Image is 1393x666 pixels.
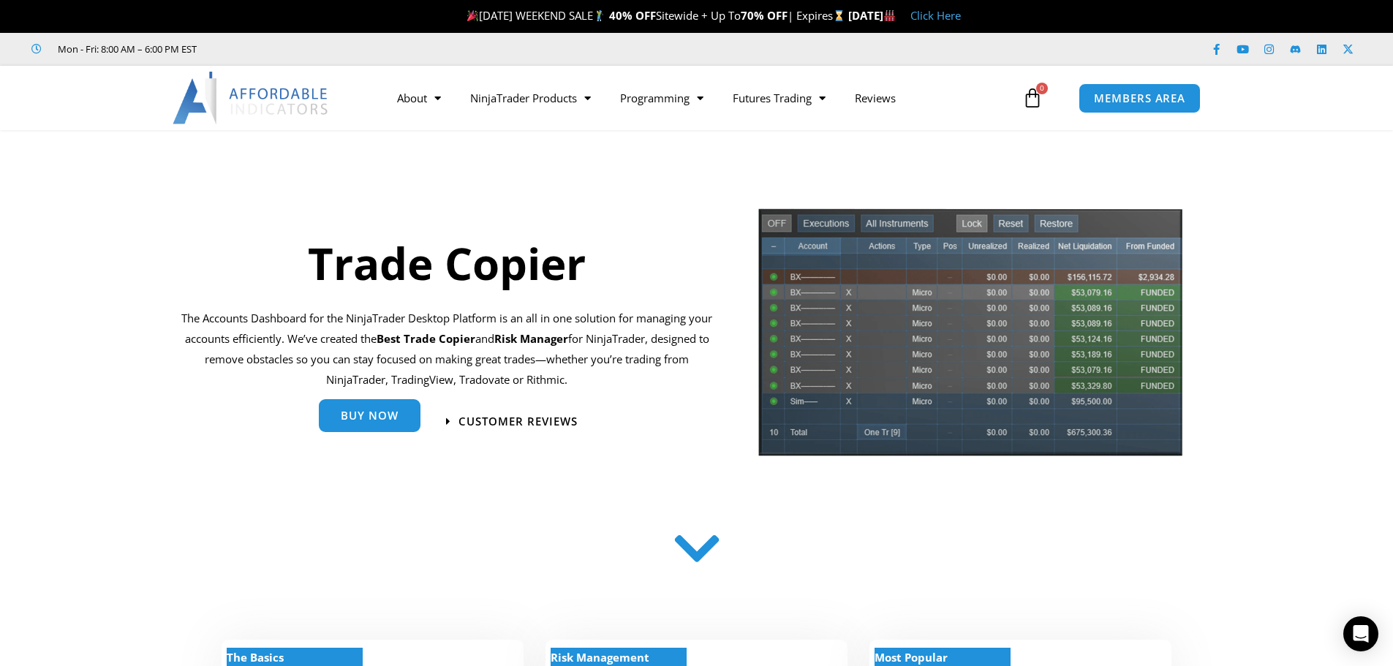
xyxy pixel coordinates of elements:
[741,8,788,23] strong: 70% OFF
[181,309,713,390] p: The Accounts Dashboard for the NinjaTrader Desktop Platform is an all in one solution for managin...
[875,650,948,665] strong: Most Popular
[1000,77,1065,119] a: 0
[609,8,656,23] strong: 40% OFF
[1079,83,1201,113] a: MEMBERS AREA
[173,72,330,124] img: LogoAI | Affordable Indicators – NinjaTrader
[1036,83,1048,94] span: 0
[1094,93,1185,104] span: MEMBERS AREA
[848,8,896,23] strong: [DATE]
[840,81,910,115] a: Reviews
[456,81,605,115] a: NinjaTrader Products
[382,81,1019,115] nav: Menu
[464,8,847,23] span: [DATE] WEEKEND SALE Sitewide + Up To | Expires
[718,81,840,115] a: Futures Trading
[319,399,420,432] a: Buy Now
[494,331,568,346] strong: Risk Manager
[446,416,578,427] a: Customer Reviews
[594,10,605,21] img: 🏌️‍♂️
[341,410,399,421] span: Buy Now
[757,207,1184,468] img: tradecopier | Affordable Indicators – NinjaTrader
[1343,616,1378,651] div: Open Intercom Messenger
[382,81,456,115] a: About
[910,8,961,23] a: Click Here
[551,650,649,665] strong: Risk Management
[227,650,284,665] strong: The Basics
[377,331,475,346] b: Best Trade Copier
[884,10,895,21] img: 🏭
[834,10,845,21] img: ⌛
[467,10,478,21] img: 🎉
[217,42,437,56] iframe: Customer reviews powered by Trustpilot
[458,416,578,427] span: Customer Reviews
[605,81,718,115] a: Programming
[54,40,197,58] span: Mon - Fri: 8:00 AM – 6:00 PM EST
[181,232,713,294] h1: Trade Copier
